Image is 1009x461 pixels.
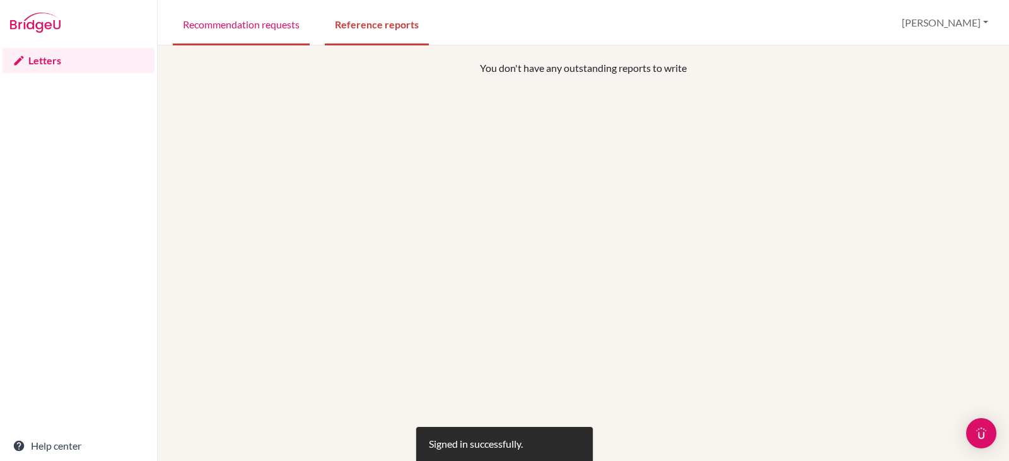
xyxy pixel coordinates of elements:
a: Letters [3,48,155,73]
a: Recommendation requests [173,2,310,45]
button: [PERSON_NAME] [896,11,994,35]
a: Reference reports [325,2,429,45]
img: Bridge-U [10,13,61,33]
div: Signed in successfully. [429,436,523,452]
div: Open Intercom Messenger [966,418,996,448]
p: You don't have any outstanding reports to write [251,61,916,76]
